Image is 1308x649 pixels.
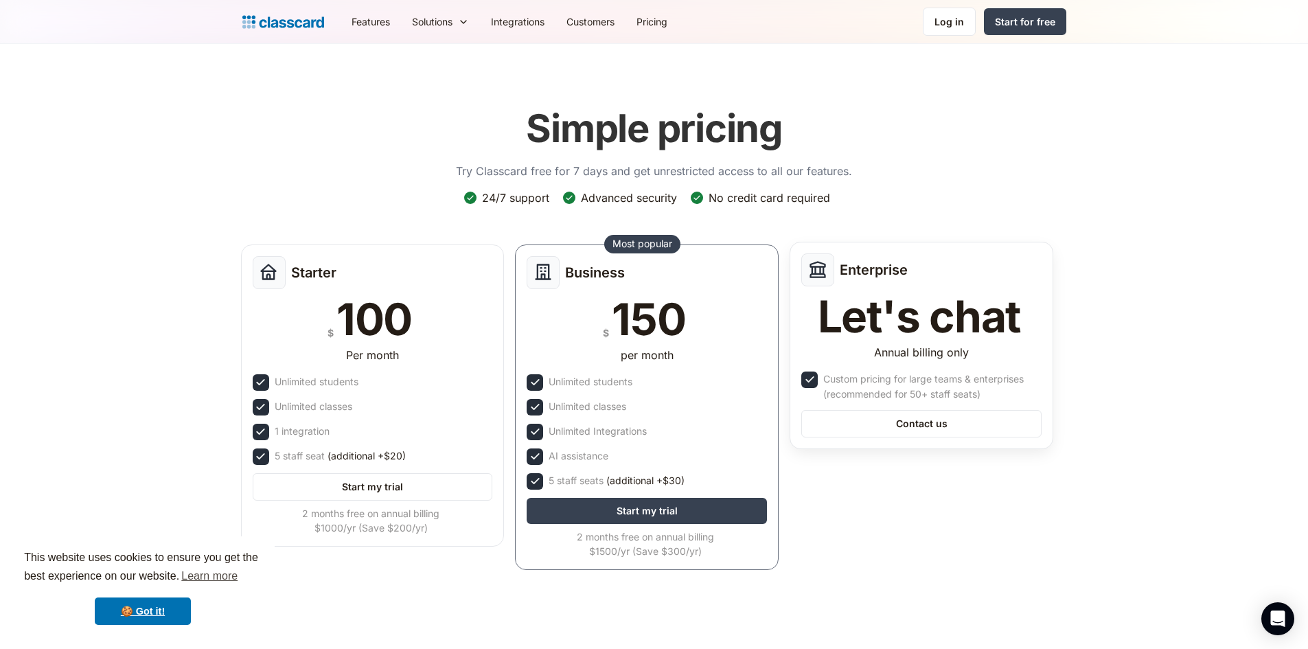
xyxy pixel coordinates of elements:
[709,190,830,205] div: No credit card required
[253,506,490,535] div: 2 months free on annual billing $1000/yr (Save $200/yr)
[482,190,549,205] div: 24/7 support
[242,12,324,32] a: home
[1261,602,1294,635] div: Open Intercom Messenger
[328,324,334,341] div: $
[874,344,969,361] div: Annual billing only
[801,410,1042,437] a: Contact us
[341,6,401,37] a: Features
[24,549,262,587] span: This website uses cookies to ensure you get the best experience on our website.
[527,530,764,558] div: 2 months free on annual billing $1500/yr (Save $300/yr)
[818,295,1021,339] div: Let's chat
[275,424,330,439] div: 1 integration
[606,473,685,488] span: (additional +$30)
[480,6,555,37] a: Integrations
[456,163,852,179] p: Try Classcard free for 7 days and get unrestricted access to all our features.
[412,14,452,29] div: Solutions
[253,473,493,501] a: Start my trial
[527,498,767,524] a: Start my trial
[621,347,674,363] div: per month
[549,448,608,464] div: AI assistance
[336,297,412,341] div: 100
[934,14,964,29] div: Log in
[549,424,647,439] div: Unlimited Integrations
[95,597,191,625] a: dismiss cookie message
[995,14,1055,29] div: Start for free
[291,264,336,281] h2: Starter
[275,374,358,389] div: Unlimited students
[565,264,625,281] h2: Business
[549,473,685,488] div: 5 staff seats
[275,448,406,464] div: 5 staff seat
[179,566,240,587] a: learn more about cookies
[549,374,632,389] div: Unlimited students
[526,106,782,152] h1: Simple pricing
[275,399,352,414] div: Unlimited classes
[984,8,1066,35] a: Start for free
[923,8,976,36] a: Log in
[823,372,1039,402] div: Custom pricing for large teams & enterprises (recommended for 50+ staff seats)
[612,297,685,341] div: 150
[401,6,480,37] div: Solutions
[840,262,908,278] h2: Enterprise
[346,347,399,363] div: Per month
[11,536,275,638] div: cookieconsent
[603,324,609,341] div: $
[612,237,672,251] div: Most popular
[555,6,626,37] a: Customers
[549,399,626,414] div: Unlimited classes
[581,190,677,205] div: Advanced security
[328,448,406,464] span: (additional +$20)
[626,6,678,37] a: Pricing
